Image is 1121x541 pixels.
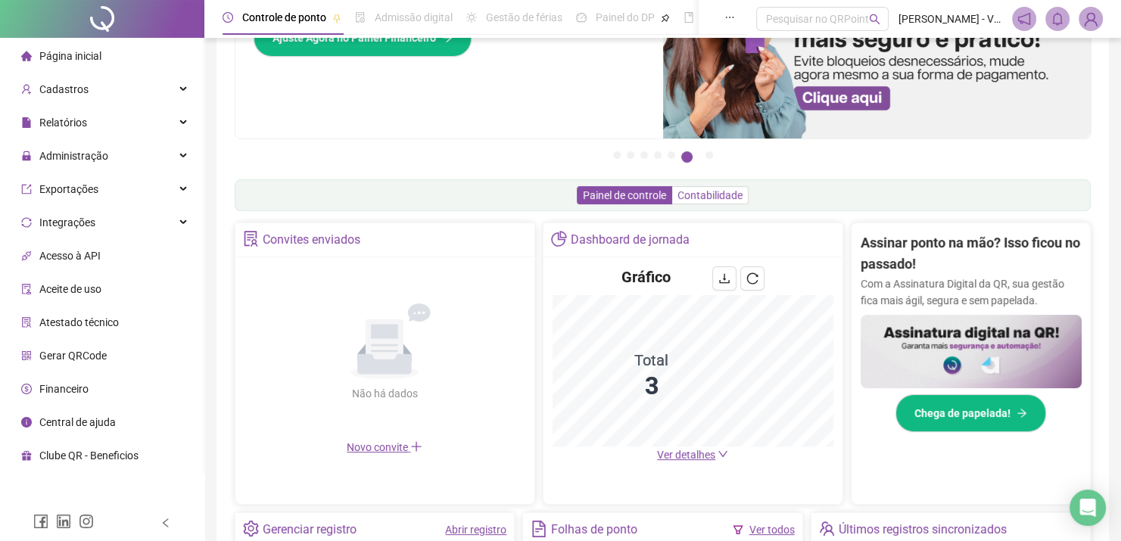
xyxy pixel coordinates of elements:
span: instagram [79,514,94,529]
span: Controle de ponto [242,11,326,23]
span: Chega de papelada! [914,405,1010,421]
span: Exportações [39,183,98,195]
span: pushpin [332,14,341,23]
span: solution [21,317,32,328]
span: bell [1051,12,1064,26]
span: pie-chart [551,231,567,247]
span: linkedin [56,514,71,529]
span: Novo convite [347,441,422,453]
span: Ajuste Agora no Painel Financeiro [272,30,436,46]
button: 1 [613,151,621,159]
span: search [869,14,880,25]
div: Convites enviados [263,227,360,253]
img: banner%2F02c71560-61a6-44d4-94b9-c8ab97240462.png [861,315,1082,388]
button: 4 [654,151,662,159]
button: 7 [705,151,713,159]
span: Atestado técnico [39,316,119,328]
span: Ver detalhes [657,449,715,461]
span: arrow-right [442,33,453,43]
div: Dashboard de jornada [571,227,690,253]
button: 6 [681,151,693,163]
a: Abrir registro [445,524,506,536]
span: dashboard [576,12,587,23]
div: Open Intercom Messenger [1070,490,1106,526]
span: Página inicial [39,50,101,62]
span: audit [21,284,32,294]
span: Painel de controle [583,189,666,201]
img: 93995 [1079,8,1102,30]
button: Chega de papelada! [895,394,1046,432]
p: Com a Assinatura Digital da QR, sua gestão fica mais ágil, segura e sem papelada. [861,275,1082,309]
span: team [819,521,835,536]
div: Não há dados [315,385,454,402]
span: sync [21,217,32,228]
a: Ver todos [749,524,795,536]
span: pushpin [661,14,670,23]
span: facebook [33,514,48,529]
span: Administração [39,150,108,162]
span: api [21,250,32,261]
h4: Gráfico [621,266,671,288]
h2: Assinar ponto na mão? Isso ficou no passado! [861,232,1082,275]
span: clock-circle [223,12,233,23]
span: sun [466,12,477,23]
span: file-done [355,12,366,23]
span: ellipsis [724,12,735,23]
a: Ver detalhes down [657,449,728,461]
span: Painel do DP [596,11,655,23]
span: plus [410,440,422,452]
span: Gestão de férias [486,11,562,23]
span: info-circle [21,417,32,428]
span: Central de ajuda [39,416,116,428]
span: filter [733,524,743,535]
span: Admissão digital [375,11,453,23]
button: Ajuste Agora no Painel Financeiro [254,19,472,57]
span: Cadastros [39,83,89,95]
span: reload [746,272,758,284]
button: 3 [640,151,648,159]
span: left [160,518,171,528]
span: home [21,51,32,61]
span: Acesso à API [39,250,101,262]
span: down [718,449,728,459]
span: export [21,184,32,194]
span: user-add [21,84,32,95]
span: file [21,117,32,128]
span: file-text [531,521,546,536]
span: Gerar QRCode [39,350,107,362]
span: gift [21,450,32,461]
span: book [683,12,694,23]
span: setting [243,521,259,536]
span: Relatórios [39,117,87,129]
span: solution [243,231,259,247]
span: lock [21,151,32,161]
button: 2 [627,151,634,159]
button: 5 [668,151,675,159]
span: qrcode [21,350,32,361]
span: notification [1017,12,1031,26]
span: dollar [21,384,32,394]
span: Financeiro [39,383,89,395]
span: arrow-right [1017,408,1027,418]
span: [PERSON_NAME] - Versus Planejados [898,11,1002,27]
span: Clube QR - Beneficios [39,449,139,462]
span: Aceite de uso [39,283,101,295]
span: Integrações [39,216,95,229]
span: download [718,272,730,284]
span: Contabilidade [677,189,743,201]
